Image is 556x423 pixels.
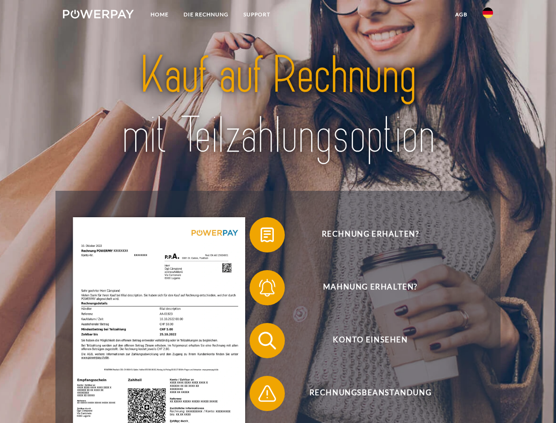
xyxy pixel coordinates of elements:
img: de [482,7,493,18]
a: DIE RECHNUNG [176,7,236,22]
span: Rechnungsbeanstandung [262,376,478,411]
button: Rechnung erhalten? [250,217,479,252]
span: Konto einsehen [262,323,478,358]
a: Home [143,7,176,22]
img: qb_warning.svg [256,382,278,404]
a: SUPPORT [236,7,278,22]
img: qb_bill.svg [256,224,278,246]
img: logo-powerpay-white.svg [63,10,134,19]
img: qb_bell.svg [256,277,278,299]
a: agb [448,7,475,22]
button: Konto einsehen [250,323,479,358]
span: Rechnung erhalten? [262,217,478,252]
img: title-powerpay_de.svg [84,42,472,169]
button: Mahnung erhalten? [250,270,479,305]
button: Rechnungsbeanstandung [250,376,479,411]
img: qb_search.svg [256,330,278,352]
span: Mahnung erhalten? [262,270,478,305]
